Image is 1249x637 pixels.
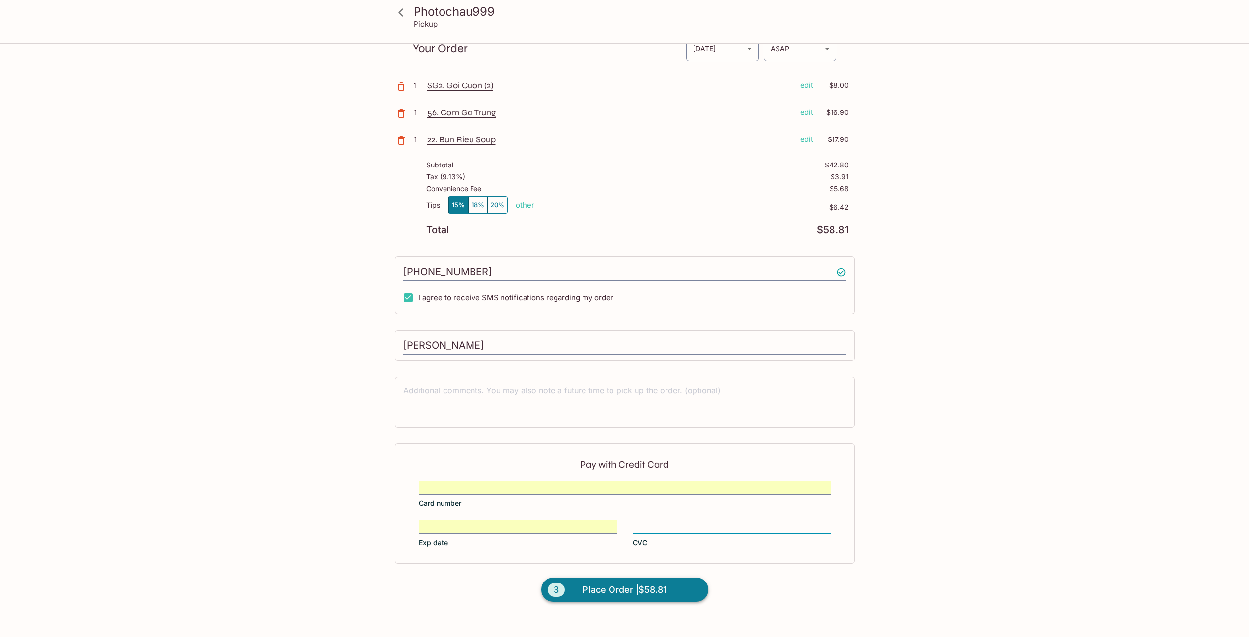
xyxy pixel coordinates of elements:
[819,80,849,91] p: $8.00
[403,263,846,281] input: Enter phone number
[426,185,481,193] p: Convenience Fee
[831,173,849,181] p: $3.91
[633,521,831,532] iframe: Secure CVC input frame
[426,225,449,235] p: Total
[414,134,423,145] p: 1
[414,4,853,19] h3: Photochau999
[800,80,813,91] p: edit
[418,293,613,302] span: I agree to receive SMS notifications regarding my order
[419,521,617,532] iframe: Secure expiration date input frame
[825,161,849,169] p: $42.80
[414,19,438,28] p: Pickup
[516,200,534,210] button: other
[830,185,849,193] p: $5.68
[426,161,453,169] p: Subtotal
[819,134,849,145] p: $17.90
[764,35,836,61] div: ASAP
[686,35,759,61] div: [DATE]
[419,460,831,469] p: Pay with Credit Card
[488,197,507,213] button: 20%
[427,107,792,118] p: 56. Com Ga Trung
[468,197,488,213] button: 18%
[541,578,708,602] button: 3Place Order |$58.81
[419,499,461,508] span: Card number
[548,583,565,597] span: 3
[414,80,423,91] p: 1
[534,203,849,211] p: $6.42
[800,134,813,145] p: edit
[414,107,423,118] p: 1
[419,538,448,548] span: Exp date
[819,107,849,118] p: $16.90
[583,582,666,598] span: Place Order | $58.81
[800,107,813,118] p: edit
[817,225,849,235] p: $58.81
[419,482,831,493] iframe: Secure card number input frame
[427,134,792,145] p: 22. Bun Rieu Soup
[633,538,647,548] span: CVC
[427,80,792,91] p: SG2. Goi Cuon (2)
[413,44,686,53] p: Your Order
[426,173,465,181] p: Tax ( 9.13% )
[426,201,440,209] p: Tips
[448,197,468,213] button: 15%
[403,336,846,355] input: Enter first and last name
